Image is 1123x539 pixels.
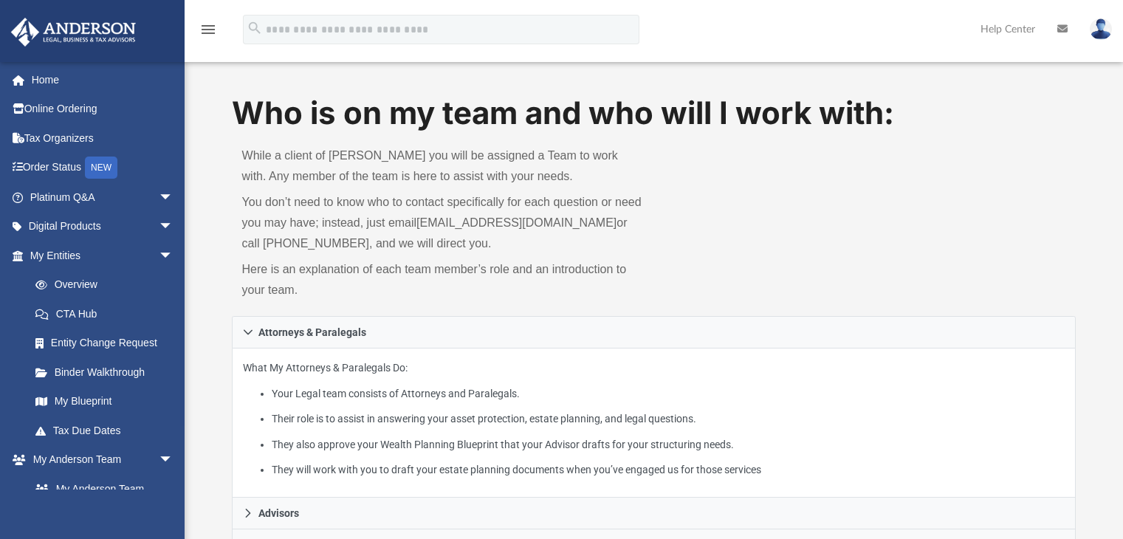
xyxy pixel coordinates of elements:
img: Anderson Advisors Platinum Portal [7,18,140,47]
a: Digital Productsarrow_drop_down [10,212,196,241]
p: You don’t need to know who to contact specifically for each question or need you may have; instea... [242,192,644,254]
a: CTA Hub [21,299,196,329]
a: Advisors [232,498,1076,529]
span: arrow_drop_down [159,212,188,242]
div: Attorneys & Paralegals [232,349,1076,498]
li: They also approve your Wealth Planning Blueprint that your Advisor drafts for your structuring ne... [272,436,1065,454]
p: Here is an explanation of each team member’s role and an introduction to your team. [242,259,644,301]
h1: Who is on my team and who will I work with: [232,92,1076,135]
i: menu [199,21,217,38]
li: They will work with you to draft your estate planning documents when you’ve engaged us for those ... [272,461,1065,479]
p: While a client of [PERSON_NAME] you will be assigned a Team to work with. Any member of the team ... [242,145,644,187]
a: [EMAIL_ADDRESS][DOMAIN_NAME] [416,216,617,229]
a: Platinum Q&Aarrow_drop_down [10,182,196,212]
i: search [247,20,263,36]
span: arrow_drop_down [159,445,188,476]
span: Attorneys & Paralegals [258,327,366,337]
a: My Blueprint [21,387,188,416]
a: Attorneys & Paralegals [232,316,1076,349]
a: Tax Due Dates [21,416,196,445]
li: Their role is to assist in answering your asset protection, estate planning, and legal questions. [272,410,1065,428]
a: My Entitiesarrow_drop_down [10,241,196,270]
a: Online Ordering [10,95,196,124]
p: What My Attorneys & Paralegals Do: [243,359,1065,479]
a: Home [10,65,196,95]
div: NEW [85,157,117,179]
span: Advisors [258,508,299,518]
a: Tax Organizers [10,123,196,153]
a: Binder Walkthrough [21,357,196,387]
a: Order StatusNEW [10,153,196,183]
a: Overview [21,270,196,300]
span: arrow_drop_down [159,241,188,271]
a: Entity Change Request [21,329,196,358]
span: arrow_drop_down [159,182,188,213]
a: menu [199,28,217,38]
img: User Pic [1090,18,1112,40]
a: My Anderson Teamarrow_drop_down [10,445,188,475]
a: My Anderson Team [21,474,181,504]
li: Your Legal team consists of Attorneys and Paralegals. [272,385,1065,403]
